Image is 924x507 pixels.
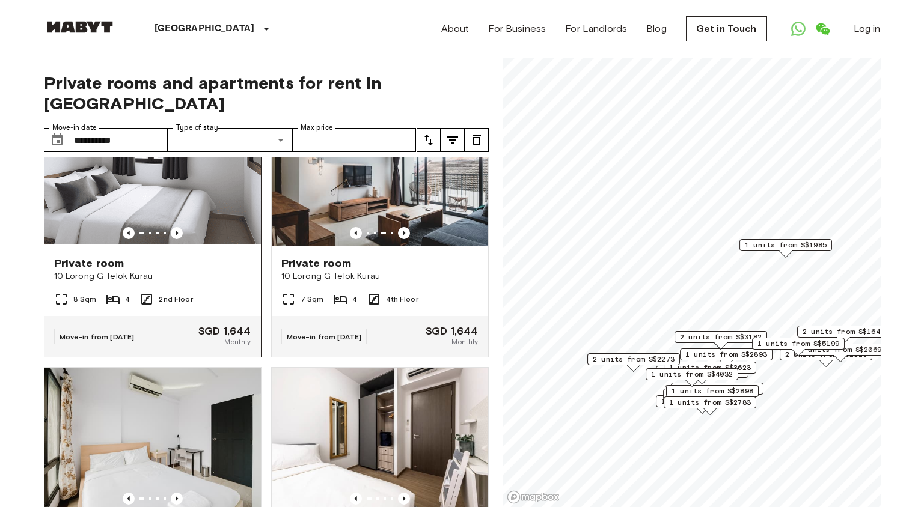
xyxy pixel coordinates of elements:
[451,336,478,347] span: Monthly
[685,349,767,360] span: 1 units from S$2893
[123,227,135,239] button: Previous image
[507,490,560,504] a: Mapbox logo
[176,123,218,133] label: Type of stay
[159,294,192,305] span: 2nd Floor
[680,332,762,342] span: 2 units from S$3182
[565,22,627,36] a: For Landlords
[810,17,834,41] a: Open WeChat
[44,102,261,246] img: Marketing picture of unit SG-01-029-002-04
[669,397,751,408] span: 1 units from S$2783
[271,102,489,357] a: Previous imagePrevious imagePrivate room10 Lorong G Telok Kurau7 Sqm44th FloorMove-in from [DATE]...
[669,362,751,373] span: 1 units from S$3623
[656,395,748,414] div: Map marker
[797,326,890,344] div: Map marker
[664,362,756,380] div: Map marker
[671,383,763,401] div: Map marker
[73,294,97,305] span: 8 Sqm
[417,128,441,152] button: tune
[441,128,465,152] button: tune
[171,227,183,239] button: Previous image
[593,354,675,365] span: 2 units from S$2273
[350,227,362,239] button: Previous image
[786,17,810,41] a: Open WhatsApp
[272,102,488,246] img: Marketing picture of unit SG-01-029-006-04
[488,22,546,36] a: For Business
[661,396,743,407] span: 1 units from S$1680
[155,22,255,36] p: [GEOGRAPHIC_DATA]
[287,332,362,341] span: Move-in from [DATE]
[426,326,478,336] span: SGD 1,644
[666,385,759,404] div: Map marker
[54,256,124,270] span: Private room
[803,326,884,337] span: 2 units from S$1644
[123,493,135,505] button: Previous image
[854,22,881,36] a: Log in
[675,331,767,350] div: Map marker
[44,102,262,357] a: Marketing picture of unit SG-01-029-002-04Previous imagePrevious imagePrivate room10 Lorong G Tel...
[281,256,352,270] span: Private room
[45,128,69,152] button: Choose date, selected date is 1 Jan 2026
[198,326,251,336] span: SGD 1,644
[352,294,357,305] span: 4
[676,383,758,394] span: 1 units from S$2520
[60,332,135,341] span: Move-in from [DATE]
[587,353,680,372] div: Map marker
[171,493,183,505] button: Previous image
[686,16,767,41] a: Get in Touch
[780,348,872,367] div: Map marker
[281,270,479,282] span: 10 Lorong G Telok Kurau
[664,396,756,415] div: Map marker
[680,348,773,367] div: Map marker
[224,336,251,347] span: Monthly
[301,123,333,133] label: Max price
[125,294,130,305] span: 4
[301,294,324,305] span: 7 Sqm
[44,21,116,33] img: Habyt
[745,240,827,250] span: 1 units from S$1985
[44,73,489,114] span: Private rooms and apartments for rent in [GEOGRAPHIC_DATA]
[386,294,418,305] span: 4th Floor
[663,389,756,407] div: Map marker
[646,368,738,387] div: Map marker
[398,227,410,239] button: Previous image
[465,128,489,152] button: tune
[646,22,667,36] a: Blog
[52,123,97,133] label: Move-in date
[651,369,733,380] span: 1 units from S$4032
[739,239,832,258] div: Map marker
[398,493,410,505] button: Previous image
[672,386,753,396] span: 1 units from S$2898
[54,270,251,282] span: 10 Lorong G Telok Kurau
[441,22,470,36] a: About
[752,338,845,356] div: Map marker
[757,338,839,349] span: 1 units from S$5199
[350,493,362,505] button: Previous image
